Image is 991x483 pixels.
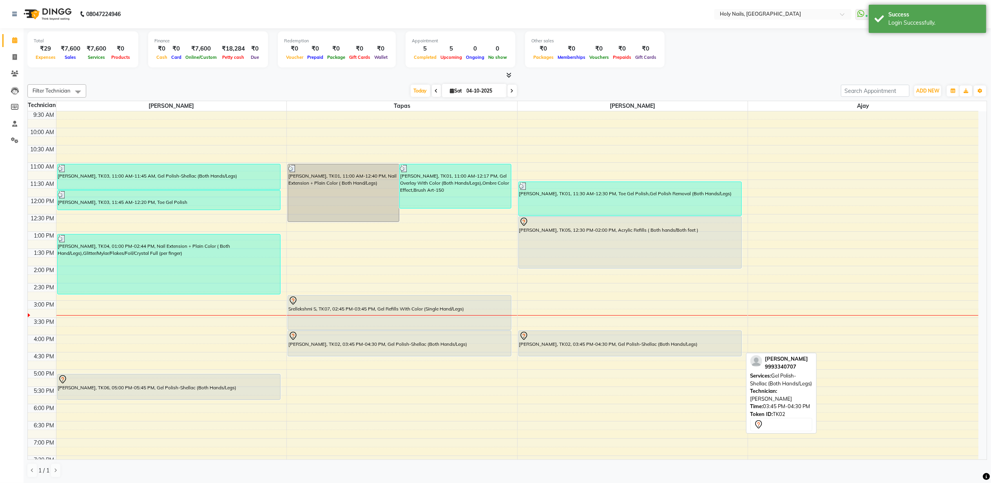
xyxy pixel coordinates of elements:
[412,44,438,53] div: 5
[183,44,219,53] div: ₹7,600
[63,54,78,60] span: Sales
[109,54,132,60] span: Products
[519,331,742,356] div: [PERSON_NAME], TK02, 03:45 PM-04:30 PM, Gel Polish-Shellac (Both Hands/Legs)
[633,44,658,53] div: ₹0
[58,234,281,294] div: [PERSON_NAME], TK04, 01:00 PM-02:44 PM, Nail Extension + Plain Color ( Both Hand/Legs),Glitter/My...
[284,54,305,60] span: Voucher
[587,44,611,53] div: ₹0
[20,3,74,25] img: logo
[86,3,121,25] b: 08047224946
[58,191,281,210] div: [PERSON_NAME], TK03, 11:45 AM-12:20 PM, Toe Gel Polish
[28,101,56,109] div: Technician
[29,214,56,223] div: 12:30 PM
[284,44,305,53] div: ₹0
[169,54,183,60] span: Card
[531,44,556,53] div: ₹0
[750,372,772,379] span: Services:
[33,318,56,326] div: 3:30 PM
[221,54,246,60] span: Petty cash
[33,266,56,274] div: 2:00 PM
[33,387,56,395] div: 5:30 PM
[750,403,763,409] span: Time:
[347,54,372,60] span: Gift Cards
[531,38,658,44] div: Other sales
[154,38,262,44] div: Finance
[372,44,390,53] div: ₹0
[33,249,56,257] div: 1:30 PM
[750,388,777,394] span: Technician:
[29,145,56,154] div: 10:30 AM
[464,85,504,97] input: 2025-10-04
[38,467,49,475] span: 1 / 1
[33,370,56,378] div: 5:00 PM
[83,44,109,53] div: ₹7,600
[412,54,438,60] span: Completed
[531,54,556,60] span: Packages
[438,54,464,60] span: Upcoming
[750,411,773,417] span: Token ID:
[438,44,464,53] div: 5
[305,44,325,53] div: ₹0
[305,54,325,60] span: Prepaid
[33,352,56,361] div: 4:30 PM
[58,164,281,189] div: [PERSON_NAME], TK03, 11:00 AM-11:45 AM, Gel Polish-Shellac (Both Hands/Legs)
[400,164,511,208] div: [PERSON_NAME], TK01, 11:00 AM-12:17 PM, Gel Overlay With Color (Both Hands/Legs),Ombre Color Effe...
[34,44,58,53] div: ₹29
[325,44,347,53] div: ₹0
[914,85,941,96] button: ADD NEW
[33,404,56,412] div: 6:00 PM
[183,54,219,60] span: Online/Custom
[58,374,281,399] div: [PERSON_NAME], TK06, 05:00 PM-05:45 PM, Gel Polish-Shellac (Both Hands/Legs)
[372,54,390,60] span: Wallet
[486,44,509,53] div: 0
[56,101,287,111] span: [PERSON_NAME]
[448,88,464,94] span: Sat
[841,85,909,97] input: Search Appointment
[33,283,56,292] div: 2:30 PM
[154,54,169,60] span: Cash
[33,456,56,464] div: 7:30 PM
[748,101,978,111] span: Ajay
[556,44,587,53] div: ₹0
[347,44,372,53] div: ₹0
[34,38,132,44] div: Total
[284,38,390,44] div: Redemption
[154,44,169,53] div: ₹0
[86,54,107,60] span: Services
[750,372,812,387] span: Gel Polish-Shellac (Both Hands/Legs)
[888,11,980,19] div: Success
[518,101,748,111] span: [PERSON_NAME]
[325,54,347,60] span: Package
[249,54,261,60] span: Due
[556,54,587,60] span: Memberships
[32,111,56,119] div: 9:30 AM
[29,180,56,188] div: 11:30 AM
[33,421,56,430] div: 6:30 PM
[519,217,742,268] div: [PERSON_NAME], TK05, 12:30 PM-02:00 PM, Acrylic Refills ( Both hands/Both feet )
[248,44,262,53] div: ₹0
[33,232,56,240] div: 1:00 PM
[219,44,248,53] div: ₹18,284
[750,410,812,418] div: TK02
[58,44,83,53] div: ₹7,600
[33,335,56,343] div: 4:00 PM
[888,19,980,27] div: Login Successfully.
[611,44,633,53] div: ₹0
[288,331,511,356] div: [PERSON_NAME], TK02, 03:45 PM-04:30 PM, Gel Polish-Shellac (Both Hands/Legs)
[464,54,486,60] span: Ongoing
[33,439,56,447] div: 7:00 PM
[33,87,71,94] span: Filter Technician
[486,54,509,60] span: No show
[29,128,56,136] div: 10:00 AM
[750,387,812,403] div: [PERSON_NAME]
[765,363,808,371] div: 9993340707
[412,38,509,44] div: Appointment
[288,296,511,330] div: Srellekshmi S, TK07, 02:45 PM-03:45 PM, Gel Refills With Color (Single Hand/Legs)
[169,44,183,53] div: ₹0
[464,44,486,53] div: 0
[33,301,56,309] div: 3:00 PM
[288,164,399,222] div: [PERSON_NAME], TK01, 11:00 AM-12:40 PM, Nail Extension + Plain Color ( Both Hand/Legs)
[287,101,517,111] span: Tapas
[611,54,633,60] span: Prepaids
[411,85,430,97] span: Today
